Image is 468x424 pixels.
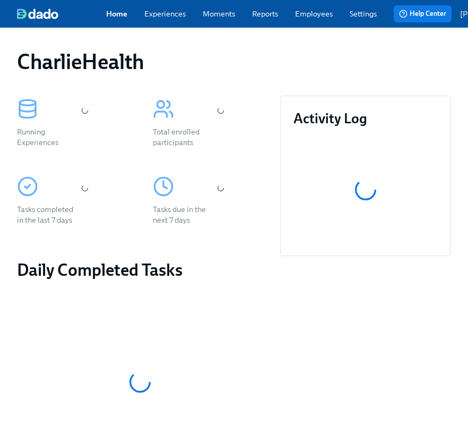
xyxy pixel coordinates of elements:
[295,9,333,19] a: Employees
[106,9,127,19] a: Home
[17,204,81,225] div: Tasks completed in the last 7 days
[399,9,446,19] span: Help Center
[293,109,438,128] h3: Activity Log
[153,204,216,225] div: Tasks due in the next 7 days
[17,9,106,19] a: dado
[153,126,216,148] div: Total enrolled participants
[17,9,58,19] img: dado
[252,9,278,19] a: Reports
[350,9,377,19] a: Settings
[394,5,452,22] button: Help Center
[17,126,81,148] div: Running Experiences
[203,9,235,19] a: Moments
[17,259,263,281] h2: Daily Completed Tasks
[17,49,144,74] h1: CharlieHealth
[144,9,186,19] a: Experiences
